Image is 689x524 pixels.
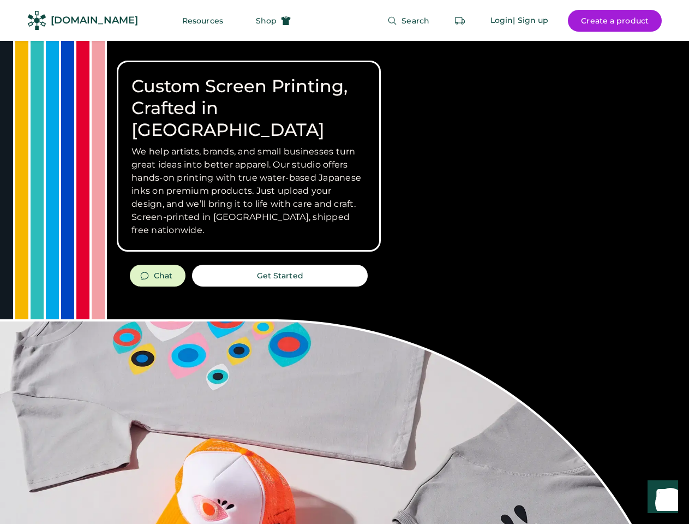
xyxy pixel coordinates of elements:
img: Rendered Logo - Screens [27,11,46,30]
div: Login [490,15,513,26]
button: Create a product [568,10,662,32]
button: Retrieve an order [449,10,471,32]
h3: We help artists, brands, and small businesses turn great ideas into better apparel. Our studio of... [131,145,366,237]
button: Resources [169,10,236,32]
h1: Custom Screen Printing, Crafted in [GEOGRAPHIC_DATA] [131,75,366,141]
div: [DOMAIN_NAME] [51,14,138,27]
button: Search [374,10,442,32]
button: Get Started [192,265,368,287]
iframe: Front Chat [637,475,684,522]
button: Chat [130,265,185,287]
span: Shop [256,17,277,25]
span: Search [402,17,429,25]
div: | Sign up [513,15,548,26]
button: Shop [243,10,304,32]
